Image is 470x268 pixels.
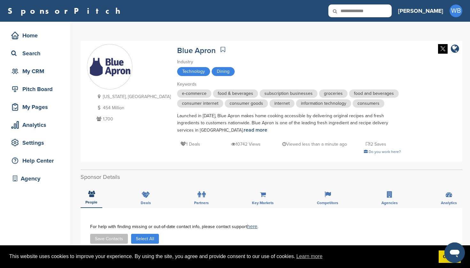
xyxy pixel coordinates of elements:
[10,119,64,131] div: Analytics
[381,201,398,205] span: Agencies
[438,44,448,54] img: Twitter white
[131,234,159,244] button: Select All
[6,153,64,168] a: Help Center
[6,100,64,114] a: My Pages
[177,99,223,108] span: consumer internet
[10,137,64,149] div: Settings
[6,118,64,132] a: Analytics
[10,83,64,95] div: Pitch Board
[10,30,64,41] div: Home
[244,127,267,133] a: read more
[177,81,401,88] div: Keywords
[353,99,384,108] span: consumers
[10,101,64,113] div: My Pages
[10,173,64,184] div: Agency
[212,67,235,76] span: Dining
[231,140,261,148] p: 10742 Views
[180,140,200,148] p: 1 Deals
[260,89,317,98] span: subscription businesses
[295,252,324,261] a: learn more about cookies
[177,89,211,98] span: e-commerce
[282,140,347,148] p: Viewed less than a minute ago
[252,201,274,205] span: Key Markets
[364,149,401,154] a: Do you work here?
[8,7,124,15] a: SponsorPitch
[177,58,401,65] div: Industry
[95,104,171,112] p: 454 Million
[451,44,459,55] a: company link
[6,46,64,61] a: Search
[81,173,462,181] h2: Sponsor Details
[6,28,64,43] a: Home
[444,242,465,263] iframe: Button to launch messaging window
[225,99,268,108] span: consumer goods
[95,115,171,123] p: 1,700
[90,224,453,229] div: For help with finding missing or out-of-date contact info, please contact support .
[194,201,209,205] span: Partners
[10,48,64,59] div: Search
[6,135,64,150] a: Settings
[177,67,210,76] span: Technology
[9,252,434,261] span: This website uses cookies to improve your experience. By using the site, you agree and provide co...
[366,140,386,148] p: 12 Saves
[6,82,64,96] a: Pitch Board
[398,4,443,18] a: [PERSON_NAME]
[319,89,348,98] span: groceries
[439,250,461,263] a: dismiss cookie message
[90,234,128,244] button: Save Contacts
[296,99,351,108] span: information technology
[369,149,401,154] span: Do you work here?
[85,200,98,204] span: People
[213,89,258,98] span: food & beverages
[177,112,401,134] div: Launched in [DATE], Blue Apron makes home cooking accessible by delivering original recipes and f...
[450,4,462,17] span: WB
[270,99,294,108] span: internet
[349,89,399,98] span: food and beverages
[247,223,257,230] a: here
[441,201,457,205] span: Analytics
[6,64,64,79] a: My CRM
[317,201,338,205] span: Competitors
[95,93,171,101] p: [US_STATE], [GEOGRAPHIC_DATA]
[6,171,64,186] a: Agency
[10,155,64,166] div: Help Center
[177,46,216,55] a: Blue Apron
[398,6,443,15] h3: [PERSON_NAME]
[87,56,132,78] img: Sponsorpitch & Blue Apron
[10,65,64,77] div: My CRM
[141,201,151,205] span: Deals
